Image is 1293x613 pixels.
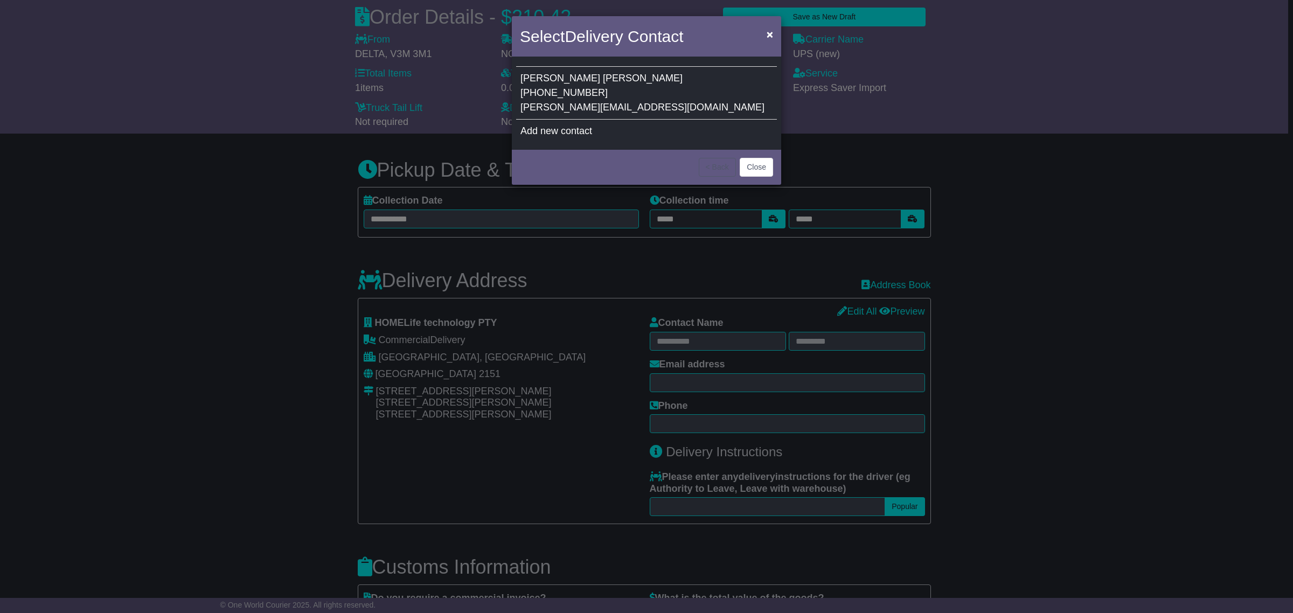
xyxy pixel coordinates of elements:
span: [PERSON_NAME] [603,73,683,83]
span: Contact [628,27,683,45]
span: [PERSON_NAME][EMAIL_ADDRESS][DOMAIN_NAME] [520,102,764,113]
span: [PERSON_NAME] [520,73,600,83]
button: < Back [699,158,736,177]
h4: Select [520,24,683,48]
span: [PHONE_NUMBER] [520,87,608,98]
span: × [767,28,773,40]
span: Delivery [565,27,623,45]
span: Add new contact [520,126,592,136]
button: Close [740,158,773,177]
button: Close [761,23,778,45]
